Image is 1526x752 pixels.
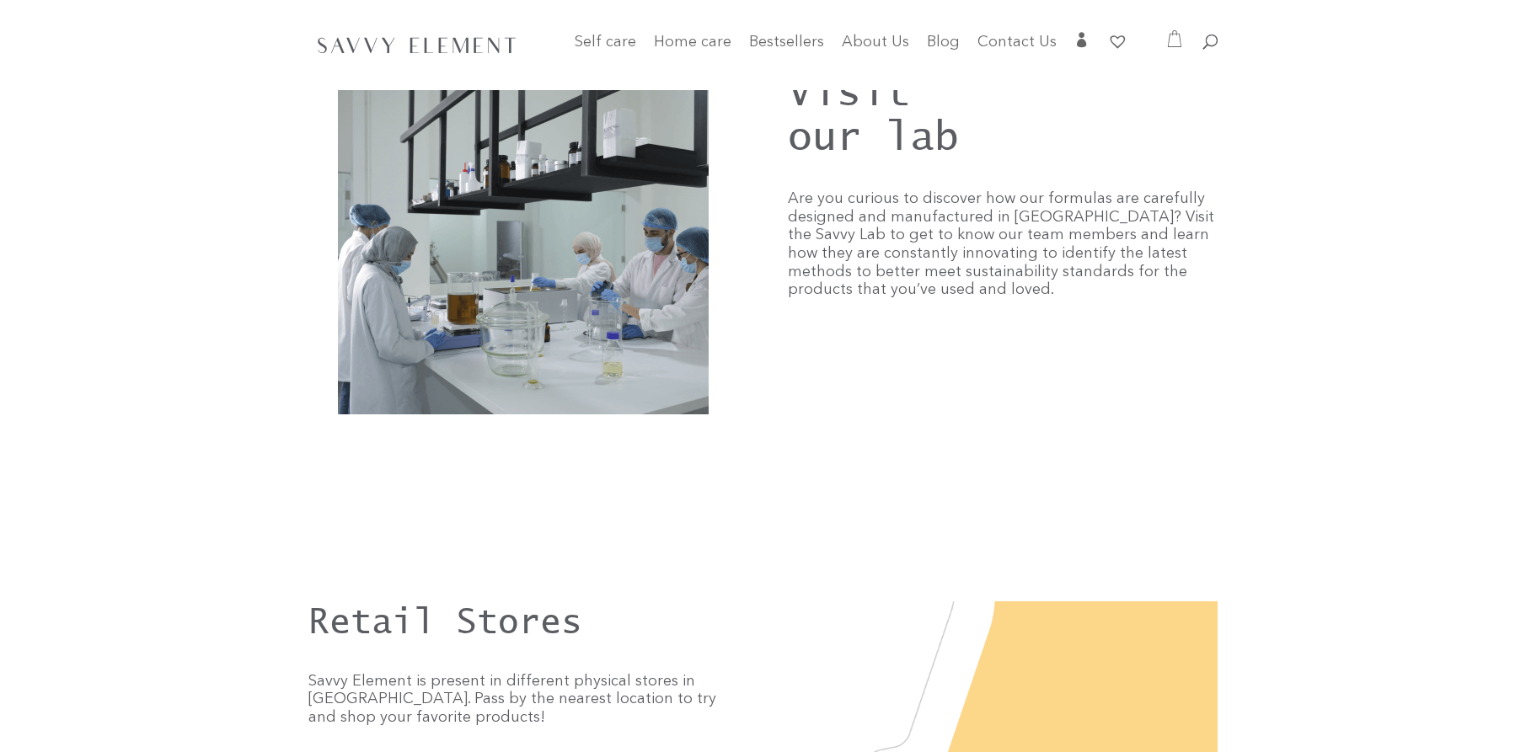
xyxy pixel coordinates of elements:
a: Self care [575,36,636,70]
a: Contact Us [977,36,1057,60]
img: Group 10861 [338,68,709,414]
img: SavvyElement [313,31,522,58]
a: Home care [654,36,731,70]
a: About Us [842,36,909,60]
span:  [1074,32,1090,47]
a:  [1074,32,1090,60]
a: Bestsellers [749,36,824,60]
h2: Retail Stores [308,601,738,648]
p: Are you curious to discover how our formulas are carefully designed and manufactured in [GEOGRAPH... [788,190,1218,300]
p: Savvy Element is present in different physical stores in [GEOGRAPHIC_DATA]. Pass by the nearest l... [308,673,738,728]
a: Blog [927,36,960,60]
h1: Visit our lab [788,68,1218,166]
